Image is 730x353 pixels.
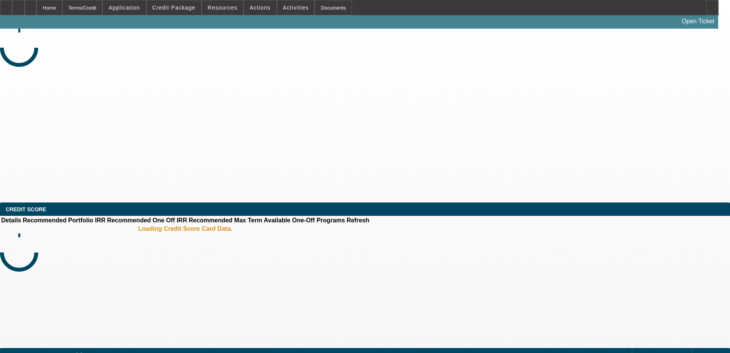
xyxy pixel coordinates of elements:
b: Loading Credit Score Card Data. [138,225,232,232]
span: Credit Package [152,5,195,11]
span: Resources [208,5,237,11]
button: Resources [202,0,243,15]
span: CREDIT SCORE [6,206,46,212]
span: Activities [283,5,309,11]
button: Actions [244,0,276,15]
th: Recommended Portfolio IRR [22,217,106,224]
th: Available One-Off Programs [263,217,346,224]
th: Recommended One Off IRR [107,217,187,224]
a: Open Ticket [679,15,717,28]
span: Actions [250,5,271,11]
th: Details [1,217,21,224]
button: Application [103,0,145,15]
span: Application [108,5,140,11]
button: Credit Package [147,0,201,15]
th: Refresh [346,217,370,224]
button: Activities [277,0,315,15]
th: Recommended Max Term [188,217,263,224]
